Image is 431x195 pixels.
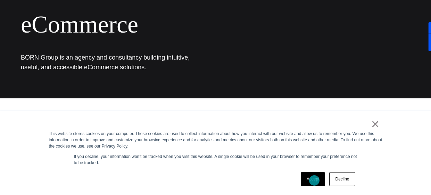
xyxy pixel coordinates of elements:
div: eCommerce [21,10,313,39]
p: If you decline, your information won’t be tracked when you visit this website. A single cookie wi... [74,153,357,166]
a: × [371,121,380,127]
h1: BORN Group is an agency and consultancy building intuitive, useful, and accessible eCommerce solu... [21,53,198,72]
a: Accept [301,172,325,186]
a: Decline [329,172,355,186]
div: This website stores cookies on your computer. These cookies are used to collect information about... [49,131,382,149]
